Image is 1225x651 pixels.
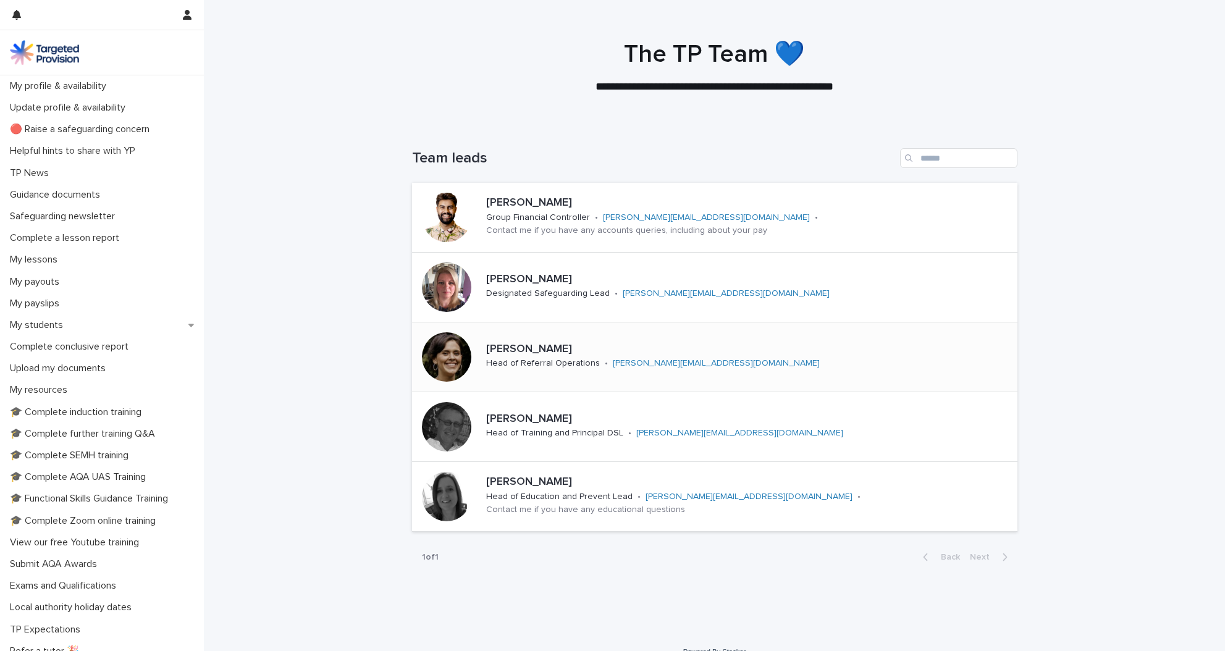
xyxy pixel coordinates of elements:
[603,213,810,222] a: [PERSON_NAME][EMAIL_ADDRESS][DOMAIN_NAME]
[857,492,861,502] p: •
[933,553,960,561] span: Back
[486,492,633,502] p: Head of Education and Prevent Lead
[595,212,598,223] p: •
[5,515,166,527] p: 🎓 Complete Zoom online training
[5,124,159,135] p: 🔴 Raise a safeguarding concern
[412,542,448,573] p: 1 of 1
[646,492,852,501] a: [PERSON_NAME][EMAIL_ADDRESS][DOMAIN_NAME]
[486,505,685,515] p: Contact me if you have any educational questions
[5,232,129,244] p: Complete a lesson report
[628,428,631,439] p: •
[5,428,165,440] p: 🎓 Complete further training Q&A
[10,40,79,65] img: M5nRWzHhSzIhMunXDL62
[486,476,1012,489] p: [PERSON_NAME]
[486,225,767,236] p: Contact me if you have any accounts queries, including about your pay
[5,406,151,418] p: 🎓 Complete induction training
[412,183,1017,253] a: [PERSON_NAME]Group Financial Controller•[PERSON_NAME][EMAIL_ADDRESS][DOMAIN_NAME]•Contact me if y...
[486,343,906,356] p: [PERSON_NAME]
[412,149,895,167] h1: Team leads
[486,288,610,299] p: Designated Safeguarding Lead
[486,428,623,439] p: Head of Training and Principal DSL
[5,319,73,331] p: My students
[5,167,59,179] p: TP News
[5,384,77,396] p: My resources
[5,537,149,548] p: View our free Youtube training
[815,212,818,223] p: •
[486,196,1012,210] p: [PERSON_NAME]
[486,212,590,223] p: Group Financial Controller
[638,492,641,502] p: •
[965,552,1017,563] button: Next
[5,602,141,613] p: Local authority holiday dates
[5,145,145,157] p: Helpful hints to share with YP
[5,189,110,201] p: Guidance documents
[486,273,916,287] p: [PERSON_NAME]
[636,429,843,437] a: [PERSON_NAME][EMAIL_ADDRESS][DOMAIN_NAME]
[5,341,138,353] p: Complete conclusive report
[5,450,138,461] p: 🎓 Complete SEMH training
[412,462,1017,532] a: [PERSON_NAME]Head of Education and Prevent Lead•[PERSON_NAME][EMAIL_ADDRESS][DOMAIN_NAME]•Contact...
[613,359,820,367] a: [PERSON_NAME][EMAIL_ADDRESS][DOMAIN_NAME]
[5,276,69,288] p: My payouts
[900,148,1017,168] input: Search
[5,102,135,114] p: Update profile & availability
[486,413,929,426] p: [PERSON_NAME]
[970,553,997,561] span: Next
[5,254,67,266] p: My lessons
[486,358,600,369] p: Head of Referral Operations
[615,288,618,299] p: •
[412,392,1017,462] a: [PERSON_NAME]Head of Training and Principal DSL•[PERSON_NAME][EMAIL_ADDRESS][DOMAIN_NAME]
[5,624,90,636] p: TP Expectations
[412,322,1017,392] a: [PERSON_NAME]Head of Referral Operations•[PERSON_NAME][EMAIL_ADDRESS][DOMAIN_NAME]
[412,40,1017,69] h1: The TP Team 💙
[913,552,965,563] button: Back
[5,211,125,222] p: Safeguarding newsletter
[605,358,608,369] p: •
[623,289,830,298] a: [PERSON_NAME][EMAIL_ADDRESS][DOMAIN_NAME]
[5,363,116,374] p: Upload my documents
[5,471,156,483] p: 🎓 Complete AQA UAS Training
[5,298,69,309] p: My payslips
[5,80,116,92] p: My profile & availability
[5,580,126,592] p: Exams and Qualifications
[412,253,1017,322] a: [PERSON_NAME]Designated Safeguarding Lead•[PERSON_NAME][EMAIL_ADDRESS][DOMAIN_NAME]
[5,493,178,505] p: 🎓 Functional Skills Guidance Training
[5,558,107,570] p: Submit AQA Awards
